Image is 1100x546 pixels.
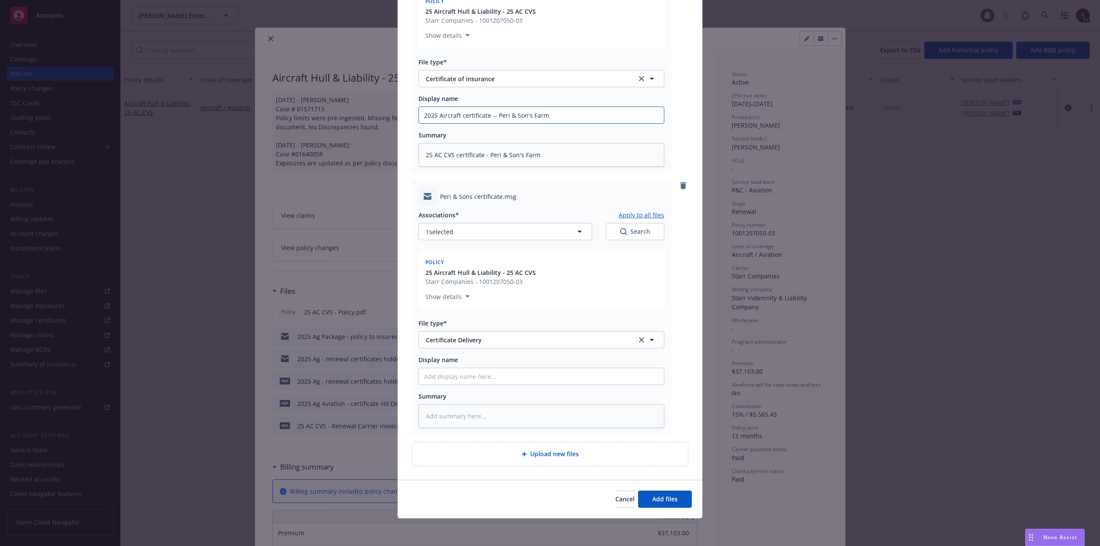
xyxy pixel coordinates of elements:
[1025,529,1085,546] button: Nova Assist
[1043,534,1077,541] span: Nova Assist
[419,356,458,364] span: Display name
[419,368,664,384] input: Add display name here...
[1026,529,1036,546] div: Drag to move
[419,392,446,400] span: Summary
[419,331,664,348] button: Certificate Deliveryclear selection
[422,291,473,302] button: Show details
[419,319,447,327] span: File type*
[426,336,625,345] span: Certificate Delivery
[636,335,647,345] a: clear selection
